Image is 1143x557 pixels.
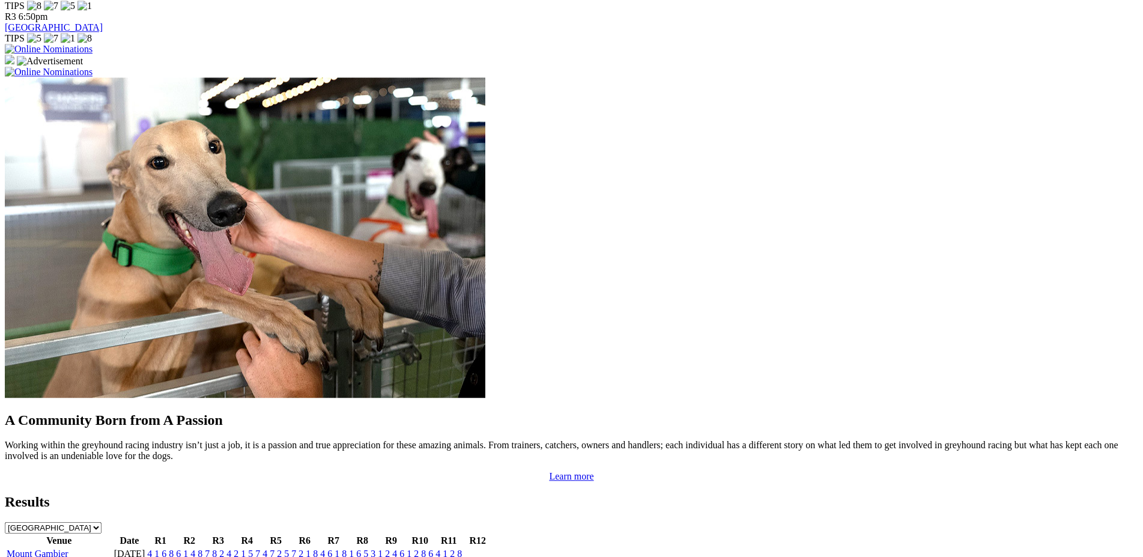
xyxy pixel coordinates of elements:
th: Venue [6,535,112,547]
img: 1 [61,33,75,44]
th: R8 [348,535,376,547]
a: Learn more [549,471,593,481]
h2: Results [5,494,1138,510]
img: Westy_Cropped.jpg [5,78,485,398]
th: R7 [320,535,347,547]
img: 1 [77,1,92,11]
th: R2 [175,535,203,547]
span: TIPS [5,1,25,11]
img: 7 [44,33,58,44]
img: 8 [27,1,41,11]
th: R9 [377,535,405,547]
th: R5 [262,535,290,547]
th: R10 [406,535,434,547]
img: 8 [77,33,92,44]
th: R12 [464,535,491,547]
th: R11 [435,535,462,547]
th: R3 [204,535,232,547]
th: R4 [233,535,261,547]
h2: A Community Born from A Passion [5,412,1138,428]
a: [GEOGRAPHIC_DATA] [5,22,103,32]
span: TIPS [5,33,25,43]
img: Advertisement [17,56,83,67]
th: Date [114,535,146,547]
img: 15187_Greyhounds_GreysPlayCentral_Resize_SA_WebsiteBanner_300x115_2025.jpg [5,55,14,64]
img: 7 [44,1,58,11]
p: Working within the greyhound racing industry isn’t just a job, it is a passion and true appreciat... [5,440,1138,461]
img: 5 [61,1,75,11]
th: R6 [291,535,318,547]
span: 6:50pm [19,11,48,22]
th: R1 [147,535,174,547]
img: 5 [27,33,41,44]
span: R3 [5,11,16,22]
img: Online Nominations [5,67,92,78]
img: Online Nominations [5,44,92,55]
